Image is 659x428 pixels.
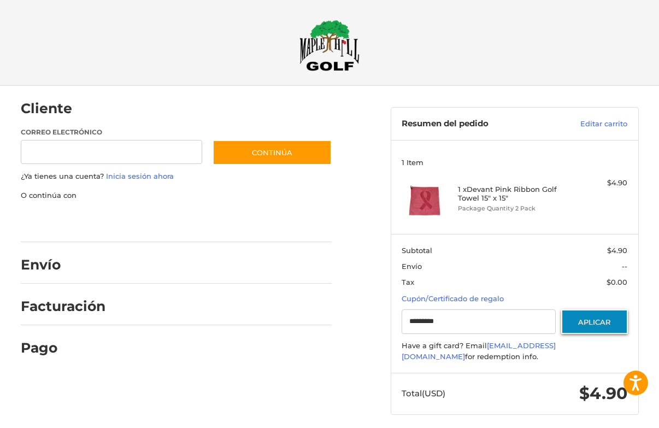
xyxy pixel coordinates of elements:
span: Total (USD) [402,388,445,398]
h2: Cliente [21,100,85,117]
h3: 1 Item [402,158,627,167]
button: Continúa [213,140,332,165]
a: Inicia sesión ahora [106,172,174,180]
a: Editar carrito [548,119,627,130]
span: $4.90 [579,383,627,403]
h3: Resumen del pedido [402,119,548,130]
p: ¿Ya tienes una cuenta? [21,171,332,182]
h4: 1 x Devant Pink Ribbon Golf Towel 15" x 15" [458,185,568,203]
button: Aplicar [561,309,628,334]
span: Envío [402,262,422,271]
img: Maple Hill Golf [299,20,360,71]
span: -- [622,262,627,271]
span: $0.00 [607,278,627,286]
span: $4.90 [607,246,627,255]
span: Subtotal [402,246,432,255]
h2: Envío [21,256,85,273]
p: O continúa con [21,190,332,201]
span: Tax [402,278,414,286]
h2: Pago [21,339,85,356]
iframe: PayPal-paypal [17,212,99,231]
h2: Facturación [21,298,105,315]
input: Certificado de regalo o código de cupón [402,309,556,334]
div: Have a gift card? Email for redemption info. [402,341,627,362]
li: Package Quantity 2 Pack [458,204,568,213]
a: Cupón/Certificado de regalo [402,294,504,303]
label: Correo electrónico [21,127,202,137]
a: [EMAIL_ADDRESS][DOMAIN_NAME] [402,341,556,361]
div: $4.90 [571,178,627,189]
